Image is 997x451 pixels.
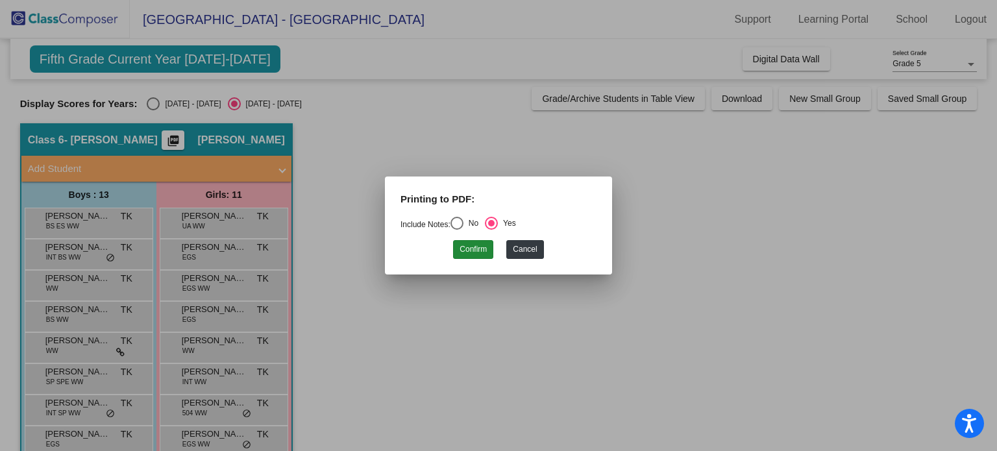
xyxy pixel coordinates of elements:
div: No [463,217,478,229]
label: Printing to PDF: [400,192,474,207]
mat-radio-group: Select an option [400,220,516,229]
button: Confirm [453,240,493,259]
button: Cancel [506,240,543,259]
div: Yes [498,217,516,229]
a: Include Notes: [400,220,450,229]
